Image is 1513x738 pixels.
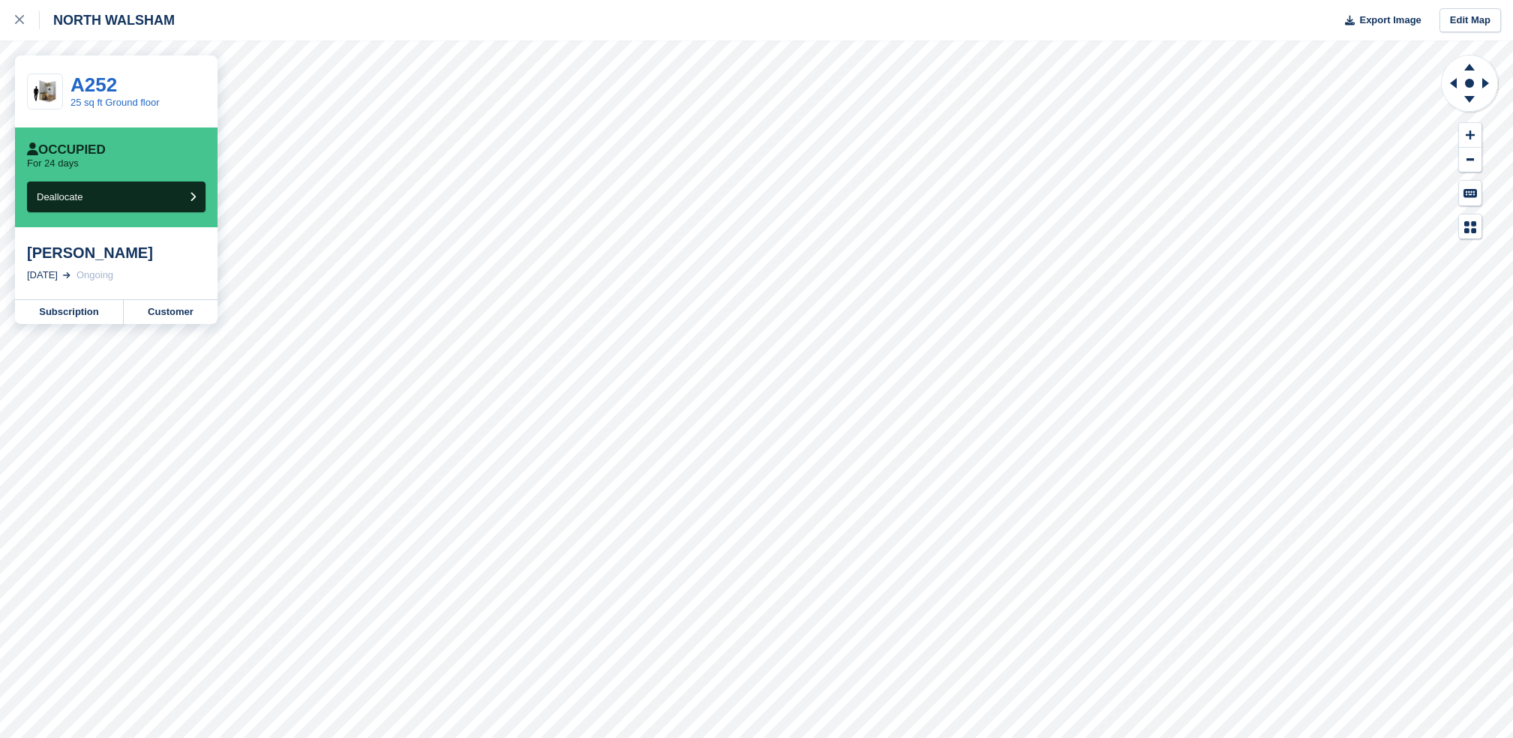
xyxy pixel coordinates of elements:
[40,11,175,29] div: NORTH WALSHAM
[1336,8,1421,33] button: Export Image
[1359,13,1421,28] span: Export Image
[63,272,71,278] img: arrow-right-light-icn-cde0832a797a2874e46488d9cf13f60e5c3a73dbe684e267c42b8395dfbc2abf.svg
[37,191,83,202] span: Deallocate
[27,142,106,157] div: Occupied
[71,73,117,96] a: A252
[1459,148,1481,172] button: Zoom Out
[27,157,79,169] p: For 24 days
[1459,181,1481,205] button: Keyboard Shortcuts
[71,97,160,108] a: 25 sq ft Ground floor
[124,300,218,324] a: Customer
[15,300,124,324] a: Subscription
[1439,8,1501,33] a: Edit Map
[27,268,58,283] div: [DATE]
[1459,214,1481,239] button: Map Legend
[77,268,113,283] div: Ongoing
[27,181,206,212] button: Deallocate
[28,79,62,105] img: 25-sqft-unit.jpg
[1459,123,1481,148] button: Zoom In
[27,244,206,262] div: [PERSON_NAME]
